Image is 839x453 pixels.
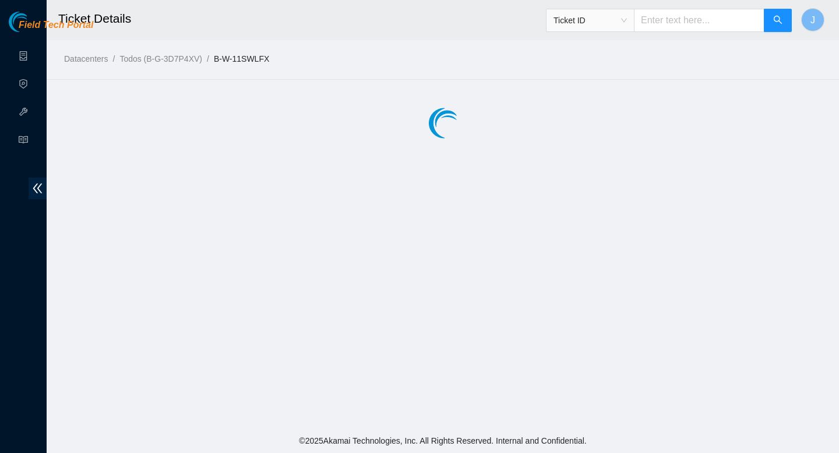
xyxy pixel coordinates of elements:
[214,54,269,63] a: B-W-11SWLFX
[764,9,792,32] button: search
[9,12,59,32] img: Akamai Technologies
[207,54,209,63] span: /
[29,178,47,199] span: double-left
[64,54,108,63] a: Datacenters
[47,429,839,453] footer: © 2025 Akamai Technologies, Inc. All Rights Reserved. Internal and Confidential.
[554,12,627,29] span: Ticket ID
[801,8,824,31] button: J
[810,13,815,27] span: J
[19,130,28,153] span: read
[119,54,202,63] a: Todos (B-G-3D7P4XV)
[634,9,764,32] input: Enter text here...
[19,20,93,31] span: Field Tech Portal
[112,54,115,63] span: /
[9,21,93,36] a: Akamai TechnologiesField Tech Portal
[773,15,782,26] span: search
